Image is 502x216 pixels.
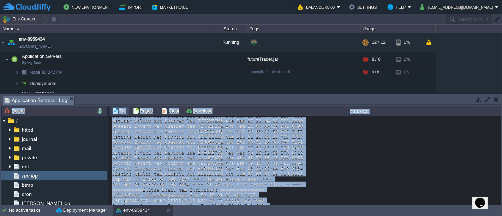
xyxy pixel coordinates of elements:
[21,91,55,96] a: SQL Databases
[420,3,495,11] button: [EMAIL_ADDRESS][DOMAIN_NAME]
[19,78,29,89] img: AMDAwAAAACH5BAEAAAAALAAAAAABAAEAAAICRAEAOw==
[20,182,34,188] a: btmp
[29,69,64,75] span: 242744
[372,33,386,52] div: 12 / 12
[1,25,212,33] div: Name
[29,80,58,86] a: Deployments
[20,127,34,133] a: httpd
[116,207,150,214] button: env-8959434
[56,207,107,214] button: Deployment Manager
[15,67,19,78] img: AMDAwAAAACH5BAEAAAAALAAAAAABAAEAAAICRAEAOw==
[20,145,32,151] a: mail
[298,3,337,11] button: Balance ₹0.00
[21,90,55,96] span: SQL Databases
[5,108,27,114] button: Delete
[248,25,360,33] div: Tags
[152,3,190,11] button: Marketplace
[22,61,41,65] span: Spring Boot
[396,89,419,103] div: 2%
[17,28,20,30] img: AMDAwAAAACH5BAEAAAAALAAAAAABAAEAAAICRAEAOw==
[396,52,419,66] div: 1%
[119,3,145,11] button: Import
[247,52,360,66] div: futureTrader.jar
[372,89,381,103] div: 4 / 4
[372,52,381,66] div: 8 / 8
[372,67,379,78] div: 8 / 8
[21,54,63,59] a: Application ServersSpring Boot
[212,33,247,52] div: Running
[186,108,215,114] button: Download
[2,3,50,12] img: CloudJiffy
[21,53,63,59] span: Application Servers
[349,3,379,11] button: Settings
[251,70,290,74] span: openjdk-24-almalinux-9
[19,36,45,43] a: env-8959434
[10,89,19,103] img: AMDAwAAAACH5BAEAAAAALAAAAAABAAEAAAICRAEAOw==
[388,3,408,11] button: Help
[213,25,247,33] div: Status
[361,25,435,33] div: Usage
[20,200,71,206] a: [PERSON_NAME].log
[2,14,37,24] button: Env Groups
[19,43,52,50] a: [DOMAIN_NAME]
[29,69,64,75] a: Node ID:242744
[112,108,129,114] button: Tail
[6,33,16,52] img: AMDAwAAAACH5BAEAAAAALAAAAAABAAEAAAICRAEAOw==
[64,3,112,11] button: New Environment
[217,108,500,114] div: run.log
[15,118,19,124] a: /
[10,52,19,66] img: AMDAwAAAACH5BAEAAAAALAAAAAABAAEAAAICRAEAOw==
[0,33,6,52] img: AMDAwAAAACH5BAEAAAAALAAAAAABAAEAAAICRAEAOw==
[133,108,155,114] button: Pages
[20,154,38,161] a: private
[5,96,67,105] span: Application Servers : Log
[396,33,419,52] div: 1%
[20,136,38,142] a: journal
[162,108,181,114] button: Clear
[5,52,9,66] img: AMDAwAAAACH5BAEAAAAALAAAAAABAAEAAAICRAEAOw==
[30,70,48,75] span: Node ID:
[19,67,29,78] img: AMDAwAAAACH5BAEAAAAALAAAAAABAAEAAAICRAEAOw==
[9,205,53,216] div: No active tasks
[20,191,33,197] a: cron
[20,173,38,179] a: run.log
[472,188,495,209] iframe: chat widget
[15,78,19,89] img: AMDAwAAAACH5BAEAAAAALAAAAAABAAEAAAICRAEAOw==
[396,67,419,78] div: 1%
[5,89,9,103] img: AMDAwAAAACH5BAEAAAAALAAAAAABAAEAAAICRAEAOw==
[20,163,30,170] a: dnf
